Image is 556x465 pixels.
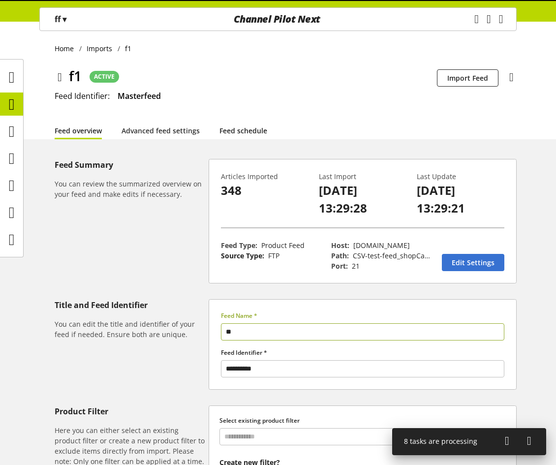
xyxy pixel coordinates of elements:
span: 8 tasks are processing [404,436,477,446]
h6: You can edit the title and identifier of your feed if needed. Ensure both are unique. [55,319,205,340]
span: ftp.channelpilot.com [353,241,410,250]
span: Port: [331,261,348,271]
span: Edit Settings [452,257,494,268]
h6: You can review the summarized overview on your feed and make edits if necessary. [55,179,205,199]
a: Home [55,43,79,54]
p: Articles Imported [221,171,309,182]
span: ▾ [62,14,66,25]
a: Feed overview [55,125,102,136]
a: Feed schedule [219,125,267,136]
h5: Feed Summary [55,159,205,171]
span: Feed Type: [221,241,257,250]
span: 21 [352,261,360,271]
nav: main navigation [39,7,517,31]
span: Host: [331,241,349,250]
p: [DATE] 13:29:28 [319,182,406,217]
span: Feed Identifier: [55,91,110,101]
p: [DATE] 13:29:21 [417,182,504,217]
span: Feed Identifier * [221,348,267,357]
span: ACTIVE [94,72,115,81]
label: Select existing product filter [219,416,506,425]
span: Import Feed [447,73,488,83]
h5: Title and Feed Identifier [55,299,205,311]
a: Advanced feed settings [122,125,200,136]
span: f1 [69,65,82,86]
span: Source Type: [221,251,264,260]
p: 348 [221,182,309,199]
span: CSV-test-feed_shopCategoryTest.csv [331,251,431,271]
p: Last Update [417,171,504,182]
span: Path: [331,251,349,260]
h5: Product Filter [55,405,205,417]
p: Last Import [319,171,406,182]
span: Feed Name * [221,311,257,320]
span: Product Feed [261,241,305,250]
button: Import Feed [437,69,498,87]
span: Masterfeed [118,91,161,101]
span: FTP [268,251,279,260]
a: Edit Settings [442,254,504,271]
p: ff [55,13,66,25]
a: Imports [82,43,118,54]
